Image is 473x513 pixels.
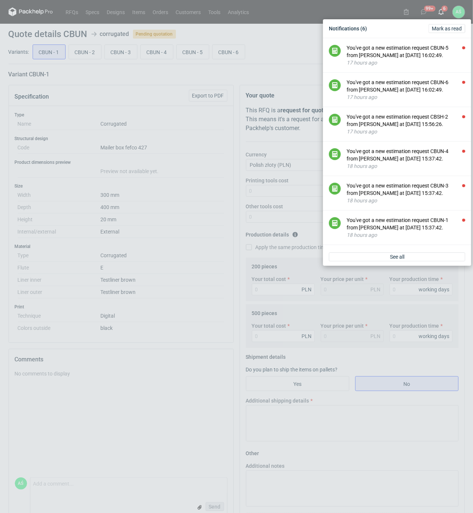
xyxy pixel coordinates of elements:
[347,113,465,135] button: You've got a new estimation request CBSH-2 from [PERSON_NAME] at [DATE] 15:56:26.17 hours ago
[326,22,468,35] div: Notifications (6)
[347,59,465,66] div: 17 hours ago
[347,162,465,170] div: 18 hours ago
[347,44,465,59] div: You've got a new estimation request CBUN-5 from [PERSON_NAME] at [DATE] 16:02:49.
[429,24,465,33] button: Mark as read
[347,197,465,204] div: 18 hours ago
[347,79,465,101] button: You've got a new estimation request CBUN-6 from [PERSON_NAME] at [DATE] 16:02:49.17 hours ago
[329,252,465,261] a: See all
[347,216,465,239] button: You've got a new estimation request CBUN-1 from [PERSON_NAME] at [DATE] 15:37:42.18 hours ago
[432,26,462,31] span: Mark as read
[347,79,465,93] div: You've got a new estimation request CBUN-6 from [PERSON_NAME] at [DATE] 16:02:49.
[347,231,465,239] div: 18 hours ago
[390,254,404,259] span: See all
[347,93,465,101] div: 17 hours ago
[347,128,465,135] div: 17 hours ago
[347,182,465,204] button: You've got a new estimation request CBUN-3 from [PERSON_NAME] at [DATE] 15:37:42.18 hours ago
[347,216,465,231] div: You've got a new estimation request CBUN-1 from [PERSON_NAME] at [DATE] 15:37:42.
[347,148,465,162] div: You've got a new estimation request CBUN-4 from [PERSON_NAME] at [DATE] 15:37:42.
[347,182,465,197] div: You've got a new estimation request CBUN-3 from [PERSON_NAME] at [DATE] 15:37:42.
[347,148,465,170] button: You've got a new estimation request CBUN-4 from [PERSON_NAME] at [DATE] 15:37:42.18 hours ago
[347,44,465,66] button: You've got a new estimation request CBUN-5 from [PERSON_NAME] at [DATE] 16:02:49.17 hours ago
[347,113,465,128] div: You've got a new estimation request CBSH-2 from [PERSON_NAME] at [DATE] 15:56:26.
